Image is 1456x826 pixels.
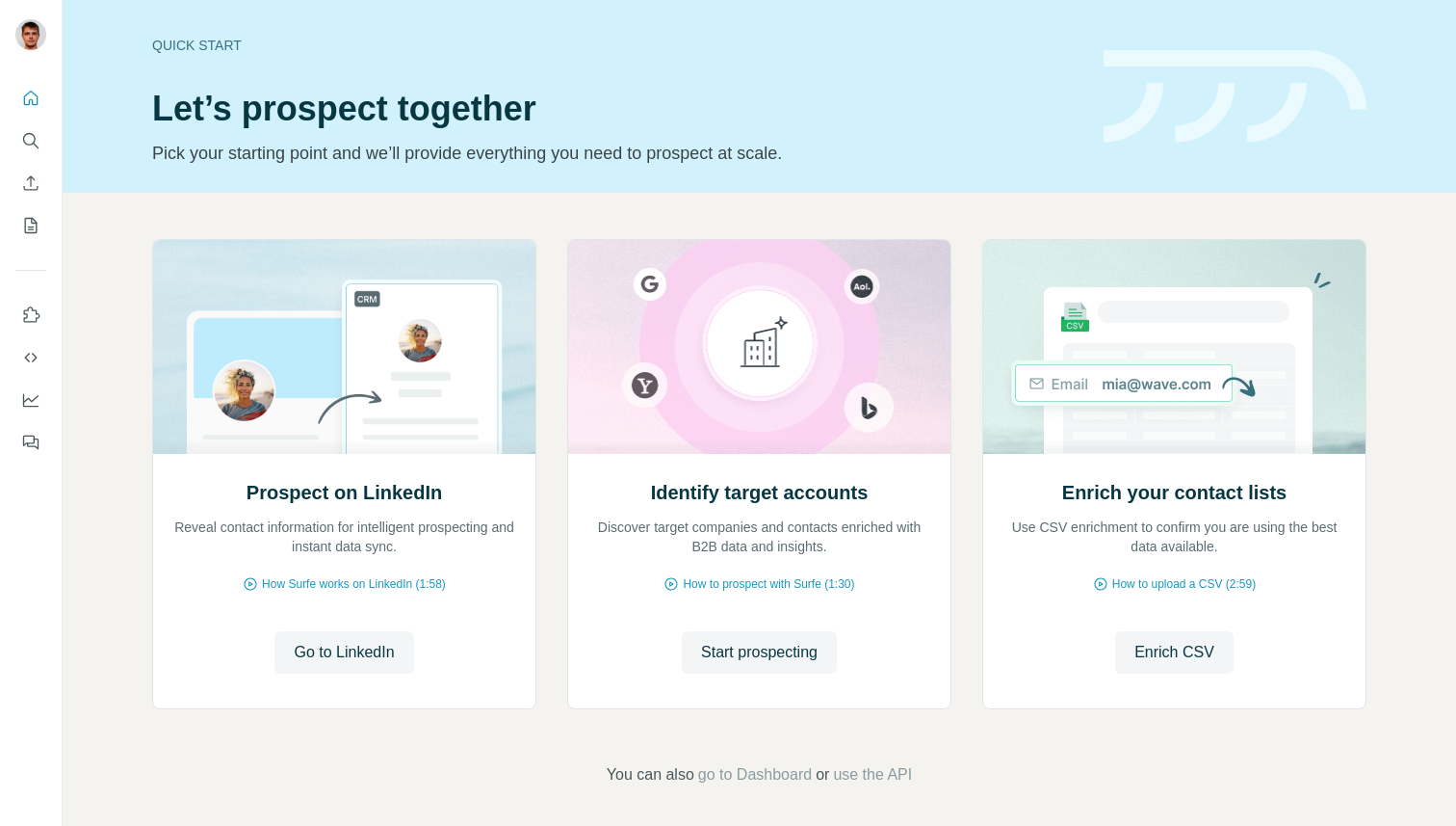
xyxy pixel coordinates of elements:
[152,90,1080,128] h1: Let’s prospect together
[833,763,912,786] button: use the API
[1134,641,1214,664] span: Enrich CSV
[172,518,516,556] p: Reveal contact information for intelligent prospecting and instant data sync.
[294,641,394,664] span: Go to LinkedIn
[262,575,446,593] span: How Surfe works on LinkedIn (1:58)
[15,19,46,50] img: Avatar
[651,479,869,506] h2: Identify target accounts
[15,166,46,200] button: Enrich CSV
[567,240,951,454] img: Identify target accounts
[587,518,931,556] p: Discover target companies and contacts enriched with B2B data and insights.
[15,208,46,243] button: My lists
[15,298,46,333] button: Use Surfe on LinkedIn
[152,36,1080,55] div: Quick start
[247,479,442,506] h2: Prospect on LinkedIn
[15,123,46,158] button: Search
[15,383,46,417] button: Dashboard
[701,641,818,664] span: Start prospecting
[152,140,1080,167] p: Pick your starting point and we’ll provide everything you need to prospect at scale.
[1112,575,1256,593] span: How to upload a CSV (2:59)
[15,81,46,116] button: Quick start
[816,763,829,786] span: or
[15,340,46,375] button: Use Surfe API
[274,631,413,674] button: Go to LinkedIn
[607,763,694,786] span: You can also
[1062,479,1287,506] h2: Enrich your contact lists
[1104,50,1366,144] img: banner
[982,240,1366,454] img: Enrich your contact lists
[683,575,854,593] span: How to prospect with Surfe (1:30)
[15,425,46,460] button: Feedback
[682,631,837,674] button: Start prospecting
[1115,631,1234,674] button: Enrich CSV
[1002,518,1346,556] p: Use CSV enrichment to confirm you are using the best data available.
[152,240,536,454] img: Prospect on LinkedIn
[698,763,812,786] button: go to Dashboard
